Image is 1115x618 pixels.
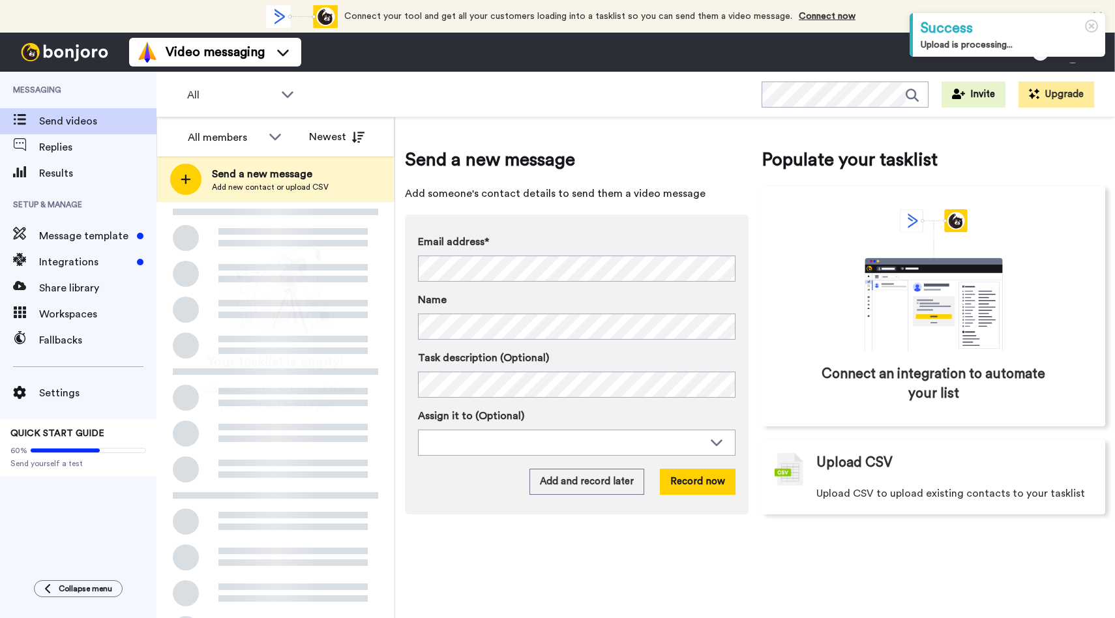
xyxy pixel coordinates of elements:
button: Newest [299,124,374,150]
div: Upload is processing... [921,38,1097,51]
span: Name [418,292,447,308]
label: Assign it to (Optional) [418,408,736,424]
span: All [187,87,275,103]
span: Add new contact or upload CSV [212,182,329,192]
div: animation [836,209,1032,351]
span: Collapse menu [59,583,112,594]
span: Connect an integration to automate your list [817,364,1050,404]
span: Integrations [39,254,132,270]
span: Upload CSV [816,453,893,473]
div: animation [266,5,338,28]
div: All members [188,130,262,145]
span: QUICK START GUIDE [10,429,104,438]
button: Invite [942,81,1005,108]
span: Results [39,166,156,181]
label: Task description (Optional) [418,350,736,366]
span: Add new contacts to send them personalised messages [176,382,375,413]
button: Record now [660,469,736,495]
img: vm-color.svg [137,42,158,63]
span: Populate your tasklist [762,147,1105,173]
span: Share library [39,280,156,296]
a: Connect now [799,12,855,21]
label: Email address* [418,234,736,250]
span: Add someone's contact details to send them a video message [405,186,749,201]
div: Success [921,18,1097,38]
button: Add and record later [529,469,644,495]
span: 60% [10,445,27,456]
span: Replies [39,140,156,155]
span: Settings [39,385,156,401]
span: Fallbacks [39,332,156,348]
span: Your tasklist is empty! [207,353,344,372]
span: Video messaging [166,43,265,61]
span: Connect your tool and get all your customers loading into a tasklist so you can send them a video... [344,12,792,21]
img: csv-grey.png [775,453,803,486]
img: ready-set-action.png [211,239,341,343]
button: Collapse menu [34,580,123,597]
img: bj-logo-header-white.svg [16,43,113,61]
span: Upload CSV to upload existing contacts to your tasklist [816,486,1085,501]
span: Send a new message [212,166,329,182]
button: Upgrade [1018,81,1094,108]
span: Send a new message [405,147,749,173]
span: Message template [39,228,132,244]
span: Workspaces [39,306,156,322]
span: Send yourself a test [10,458,146,469]
span: Send videos [39,113,156,129]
